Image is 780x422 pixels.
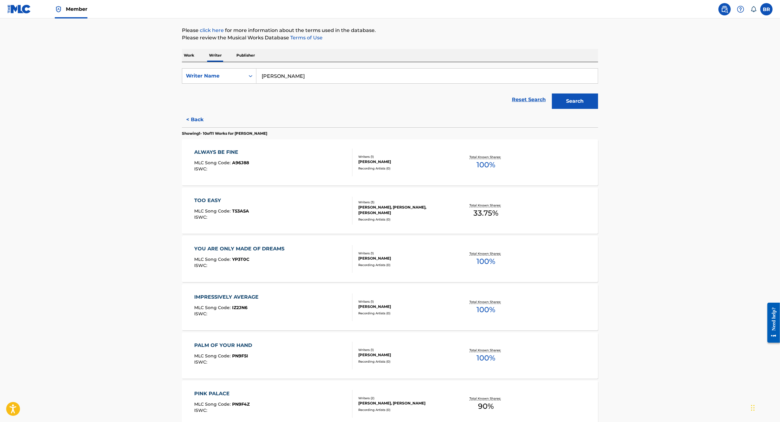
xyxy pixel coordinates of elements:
span: 100 % [476,304,495,315]
div: Recording Artists ( 0 ) [358,263,451,267]
div: Recording Artists ( 0 ) [358,217,451,222]
span: IZ2JN6 [232,305,248,310]
a: ALWAYS BE FINEMLC Song Code:A96J88ISWC:Writers (1)[PERSON_NAME]Recording Artists (0)Total Known S... [182,139,598,185]
p: Total Known Shares: [469,203,502,208]
div: Writers ( 3 ) [358,200,451,205]
p: Publisher [235,49,257,62]
div: ALWAYS BE FINE [195,149,249,156]
p: Total Known Shares: [469,155,502,159]
div: TOO EASY [195,197,249,204]
span: A96J88 [232,160,249,165]
div: Notifications [750,6,757,12]
img: help [737,6,744,13]
div: [PERSON_NAME] [358,256,451,261]
span: ISWC : [195,263,209,268]
span: 100 % [476,352,495,364]
span: PN9F4Z [232,401,250,407]
div: Drag [751,399,755,417]
p: Please review the Musical Works Database [182,34,598,42]
p: Writer [207,49,223,62]
span: PN9F5I [232,353,248,359]
div: Recording Artists ( 0 ) [358,359,451,364]
div: YOU ARE ONLY MADE OF DREAMS [195,245,288,253]
span: 90 % [478,401,494,412]
span: ISWC : [195,166,209,172]
div: Writers ( 1 ) [358,299,451,304]
a: Reset Search [509,93,549,106]
span: MLC Song Code : [195,401,232,407]
img: MLC Logo [7,5,31,14]
a: click here [200,27,224,33]
iframe: Resource Center [763,298,780,347]
span: YP3T0C [232,257,250,262]
p: Work [182,49,196,62]
form: Search Form [182,68,598,112]
a: Terms of Use [289,35,323,41]
div: [PERSON_NAME] [358,159,451,165]
span: 100 % [476,256,495,267]
span: Member [66,6,87,13]
div: Writers ( 1 ) [358,251,451,256]
div: Writers ( 1 ) [358,154,451,159]
iframe: Chat Widget [749,392,780,422]
a: IMPRESSIVELY AVERAGEMLC Song Code:IZ2JN6ISWC:Writers (1)[PERSON_NAME]Recording Artists (0)Total K... [182,284,598,330]
button: Search [552,94,598,109]
p: Total Known Shares: [469,300,502,304]
span: ISWC : [195,408,209,413]
div: Recording Artists ( 0 ) [358,408,451,412]
p: Please for more information about the terms used in the database. [182,27,598,34]
div: [PERSON_NAME], [PERSON_NAME], [PERSON_NAME] [358,205,451,216]
div: Writer Name [186,72,241,80]
span: 100 % [476,159,495,170]
div: PALM OF YOUR HAND [195,342,255,349]
span: MLC Song Code : [195,208,232,214]
img: search [721,6,728,13]
a: PALM OF YOUR HANDMLC Song Code:PN9F5IISWC:Writers (1)[PERSON_NAME]Recording Artists (0)Total Know... [182,332,598,379]
a: TOO EASYMLC Song Code:T53A5AISWC:Writers (3)[PERSON_NAME], [PERSON_NAME], [PERSON_NAME]Recording ... [182,188,598,234]
div: Writers ( 2 ) [358,396,451,400]
span: ISWC : [195,359,209,365]
span: ISWC : [195,311,209,316]
span: MLC Song Code : [195,353,232,359]
div: PINK PALACE [195,390,250,397]
div: Help [734,3,747,15]
span: T53A5A [232,208,249,214]
p: Total Known Shares: [469,396,502,401]
div: User Menu [760,3,773,15]
div: Recording Artists ( 0 ) [358,166,451,171]
p: Total Known Shares: [469,251,502,256]
button: < Back [182,112,219,127]
span: MLC Song Code : [195,257,232,262]
div: [PERSON_NAME] [358,304,451,309]
img: Top Rightsholder [55,6,62,13]
a: YOU ARE ONLY MADE OF DREAMSMLC Song Code:YP3T0CISWC:Writers (1)[PERSON_NAME]Recording Artists (0)... [182,236,598,282]
div: Recording Artists ( 0 ) [358,311,451,316]
span: MLC Song Code : [195,160,232,165]
div: [PERSON_NAME], [PERSON_NAME] [358,400,451,406]
span: MLC Song Code : [195,305,232,310]
span: 33.75 % [473,208,498,219]
div: Writers ( 1 ) [358,348,451,352]
div: IMPRESSIVELY AVERAGE [195,293,262,301]
p: Total Known Shares: [469,348,502,352]
a: Public Search [718,3,731,15]
span: ISWC : [195,214,209,220]
p: Showing 1 - 10 of 11 Works for [PERSON_NAME] [182,131,267,136]
div: [PERSON_NAME] [358,352,451,358]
